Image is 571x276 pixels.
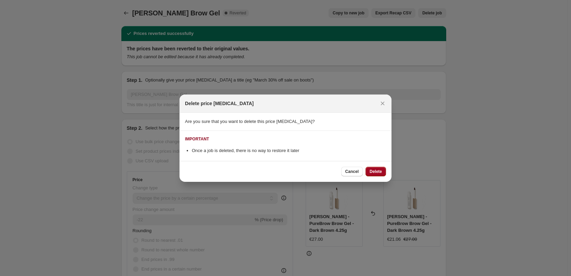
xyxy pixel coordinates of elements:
h2: Delete price [MEDICAL_DATA] [185,100,254,107]
button: Close [378,99,387,108]
button: Cancel [341,167,363,176]
button: Delete [366,167,386,176]
div: IMPORTANT [185,136,209,142]
li: Once a job is deleted, there is no way to restore it later [192,147,386,154]
span: Are you sure that you want to delete this price [MEDICAL_DATA]? [185,119,315,124]
span: Cancel [345,169,359,174]
span: Delete [370,169,382,174]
